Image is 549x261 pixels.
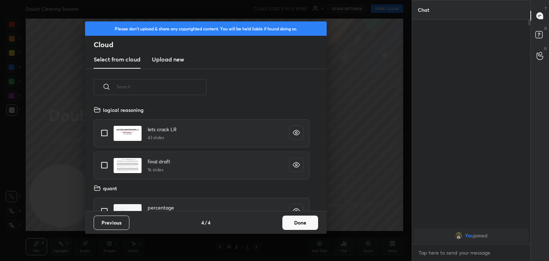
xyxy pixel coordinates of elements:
[113,125,142,141] img: 1614048816WRVG5O.pdf
[113,158,142,173] img: 16388556415MV6NM.pdf
[94,40,327,49] h2: Cloud
[103,184,117,192] h4: quant
[94,216,129,230] button: Previous
[474,233,488,238] span: joined
[208,219,211,226] h4: 4
[545,6,547,11] p: T
[412,227,530,244] div: grid
[113,204,142,220] img: 1618223375C3HM8H.pdf
[205,219,207,226] h4: /
[94,55,140,64] h3: Select from cloud
[465,233,474,238] span: You
[152,55,184,64] h3: Upload new
[85,21,327,36] div: Please don't upload & share any copyrighted content. You will be held liable if found doing so.
[544,26,547,31] p: D
[412,0,435,19] p: Chat
[148,134,177,141] h5: 43 slides
[201,219,204,226] h4: 4
[103,106,144,114] h4: logical reasoning
[85,103,318,211] div: grid
[455,232,462,239] img: d32a3653a59a4f6dbabcf5fd46e7bda8.jpg
[148,125,177,133] h4: lets crack LR
[148,204,174,211] h4: percentage
[544,46,547,51] p: G
[148,158,170,165] h4: final draft
[282,216,318,230] button: Done
[117,72,207,102] input: Search
[148,167,170,173] h5: 16 slides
